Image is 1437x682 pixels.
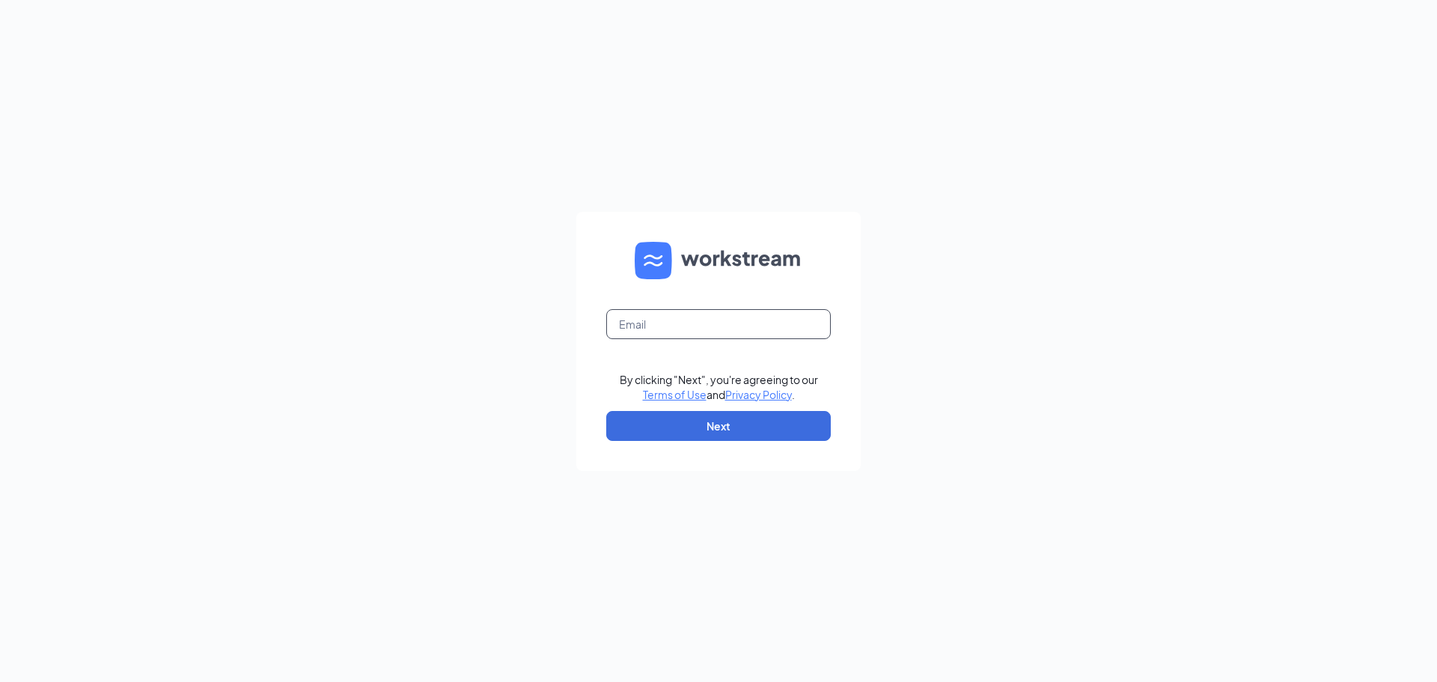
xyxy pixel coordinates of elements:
[620,372,818,402] div: By clicking "Next", you're agreeing to our and .
[606,411,831,441] button: Next
[635,242,802,279] img: WS logo and Workstream text
[725,388,792,401] a: Privacy Policy
[606,309,831,339] input: Email
[643,388,707,401] a: Terms of Use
